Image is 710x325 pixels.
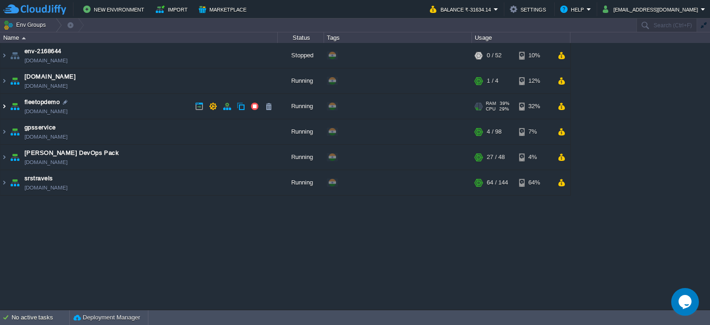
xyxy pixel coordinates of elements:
img: AMDAwAAAACH5BAEAAAAALAAAAAABAAEAAAICRAEAOw== [8,68,21,93]
div: 10% [519,43,549,68]
div: 0 / 52 [487,43,502,68]
a: fleetopdemo [24,98,60,107]
img: AMDAwAAAACH5BAEAAAAALAAAAAABAAEAAAICRAEAOw== [8,94,21,119]
div: Tags [324,32,471,43]
a: [DOMAIN_NAME] [24,56,67,65]
img: AMDAwAAAACH5BAEAAAAALAAAAAABAAEAAAICRAEAOw== [0,94,8,119]
button: New Environment [83,4,147,15]
a: srstravels [24,174,53,183]
span: RAM [486,101,496,106]
div: 32% [519,94,549,119]
button: [EMAIL_ADDRESS][DOMAIN_NAME] [603,4,701,15]
img: AMDAwAAAACH5BAEAAAAALAAAAAABAAEAAAICRAEAOw== [0,119,8,144]
img: CloudJiffy [3,4,66,15]
button: Help [560,4,587,15]
div: Status [278,32,324,43]
a: env-2168644 [24,47,61,56]
img: AMDAwAAAACH5BAEAAAAALAAAAAABAAEAAAICRAEAOw== [8,170,21,195]
button: Import [156,4,190,15]
a: gpsservice [24,123,56,132]
div: Name [1,32,277,43]
div: 12% [519,68,549,93]
span: CPU [486,106,496,112]
img: AMDAwAAAACH5BAEAAAAALAAAAAABAAEAAAICRAEAOw== [8,145,21,170]
button: Settings [510,4,549,15]
div: No active tasks [12,310,69,325]
button: Env Groups [3,18,49,31]
a: [PERSON_NAME] DevOps Pack [24,148,119,158]
img: AMDAwAAAACH5BAEAAAAALAAAAAABAAEAAAICRAEAOw== [0,145,8,170]
div: 4 / 98 [487,119,502,144]
button: Deployment Manager [73,313,140,322]
div: 64 / 144 [487,170,508,195]
span: 39% [500,101,509,106]
iframe: chat widget [671,288,701,316]
div: 64% [519,170,549,195]
div: Running [278,68,324,93]
div: 7% [519,119,549,144]
a: [DOMAIN_NAME] [24,107,67,116]
div: Running [278,94,324,119]
img: AMDAwAAAACH5BAEAAAAALAAAAAABAAEAAAICRAEAOw== [8,119,21,144]
img: AMDAwAAAACH5BAEAAAAALAAAAAABAAEAAAICRAEAOw== [0,170,8,195]
span: 29% [499,106,509,112]
div: Stopped [278,43,324,68]
div: 1 / 4 [487,68,498,93]
img: AMDAwAAAACH5BAEAAAAALAAAAAABAAEAAAICRAEAOw== [0,43,8,68]
a: [DOMAIN_NAME] [24,183,67,192]
img: AMDAwAAAACH5BAEAAAAALAAAAAABAAEAAAICRAEAOw== [0,68,8,93]
a: [DOMAIN_NAME] [24,81,67,91]
img: AMDAwAAAACH5BAEAAAAALAAAAAABAAEAAAICRAEAOw== [22,37,26,39]
div: 4% [519,145,549,170]
a: [DOMAIN_NAME] [24,72,76,81]
div: Running [278,119,324,144]
button: Marketplace [199,4,249,15]
div: Usage [472,32,570,43]
div: Running [278,170,324,195]
div: 27 / 48 [487,145,505,170]
img: AMDAwAAAACH5BAEAAAAALAAAAAABAAEAAAICRAEAOw== [8,43,21,68]
a: [DOMAIN_NAME] [24,132,67,141]
div: Running [278,145,324,170]
button: Balance ₹-31634.14 [430,4,494,15]
a: [DOMAIN_NAME] [24,158,67,167]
